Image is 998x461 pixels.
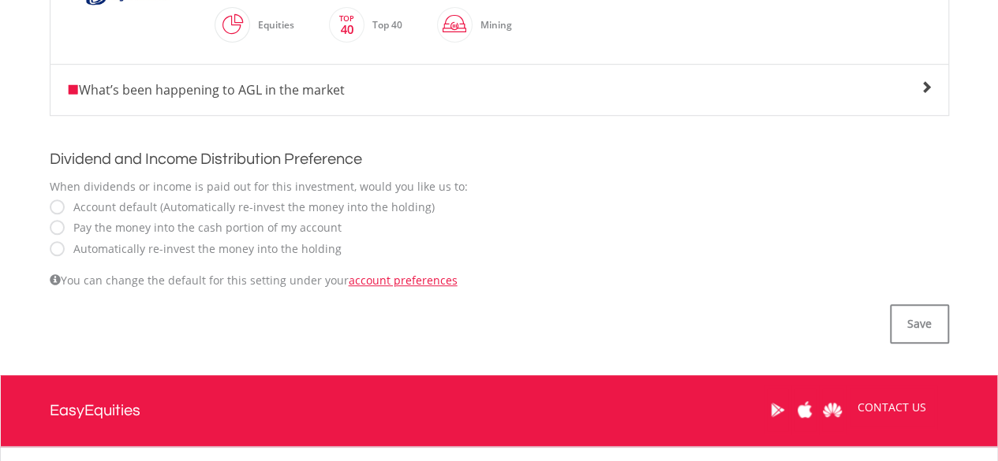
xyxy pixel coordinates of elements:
label: Account default (Automatically re-invest the money into the holding) [65,199,435,215]
span: What’s been happening to AGL in the market [66,81,345,99]
div: Top 40 [364,6,402,44]
a: Google Play [764,385,791,434]
h2: Dividend and Income Distribution Preference [50,147,949,171]
div: When dividends or income is paid out for this investment, would you like us to: [50,179,949,195]
label: Pay the money into the cash portion of my account [65,220,342,236]
div: You can change the default for this setting under your [50,273,949,288]
a: Apple [791,385,819,434]
div: Mining [473,6,512,44]
button: Save [890,304,949,344]
div: Equities [250,6,294,44]
a: account preferences [349,273,458,288]
a: Huawei [819,385,847,434]
a: EasyEquities [50,375,140,446]
a: CONTACT US [847,385,937,429]
label: Automatically re-invest the money into the holding [65,241,342,257]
